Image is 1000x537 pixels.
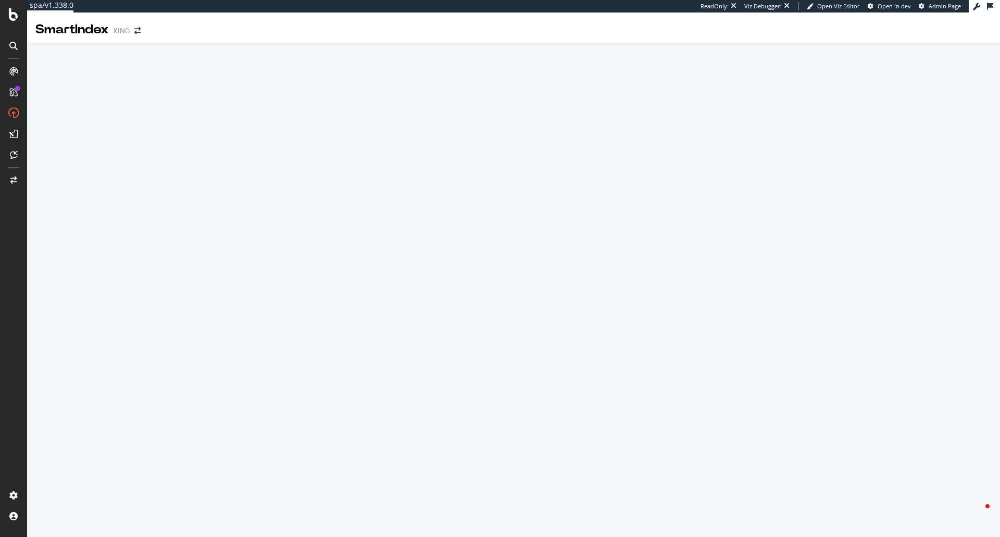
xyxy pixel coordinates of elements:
iframe: Intercom live chat [965,502,990,527]
a: Open in dev [868,2,911,10]
div: arrow-right-arrow-left [134,27,141,34]
a: Open Viz Editor [807,2,860,10]
span: Open Viz Editor [817,2,860,10]
div: SmartIndex [35,21,109,39]
span: Admin Page [929,2,961,10]
a: Admin Page [919,2,961,10]
span: Open in dev [878,2,911,10]
div: XING [113,26,130,36]
div: Viz Debugger: [744,2,782,10]
div: ReadOnly: [701,2,729,10]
